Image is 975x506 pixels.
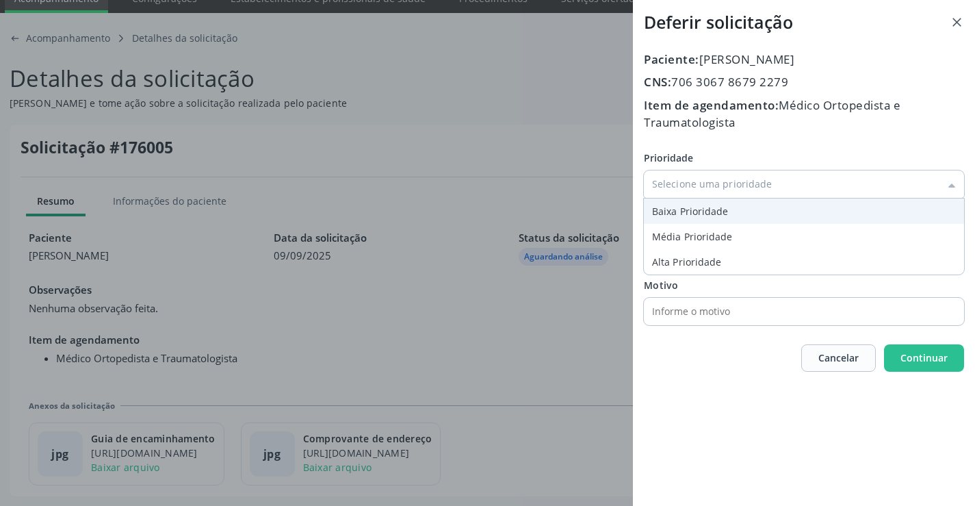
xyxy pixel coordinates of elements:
[644,279,679,292] span: Motivo
[900,351,948,364] span: Continuar
[644,51,699,67] span: Paciente:
[818,351,859,365] span: Cancelar
[801,344,876,372] button: Cancelar
[644,249,964,275] li: Alta Prioridade
[644,199,964,224] li: Baixa Prioridade
[884,344,964,372] button: Continuar
[644,151,693,165] span: Prioridade
[644,11,793,34] h3: Deferir solicitação
[644,97,964,131] div: Médico Ortopedista e Traumatologista
[644,73,964,91] div: 706 3067 8679 2279
[644,97,779,113] span: Item de agendamento:
[644,224,964,249] li: Média Prioridade
[644,170,964,198] input: Selecione uma prioridade
[644,74,671,90] span: CNS:
[644,298,940,325] input: Informe o motivo
[644,51,964,68] div: [PERSON_NAME]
